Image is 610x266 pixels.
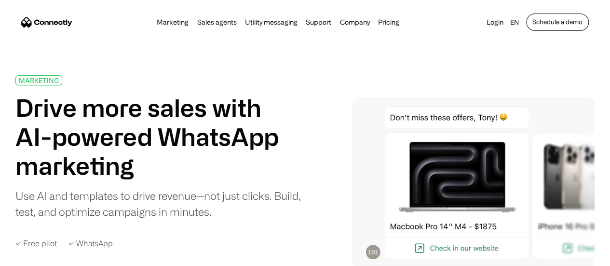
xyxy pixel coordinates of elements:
a: Support [303,18,334,26]
a: Utility messaging [242,18,300,26]
ul: Language list [19,249,58,263]
a: Schedule a demo [526,14,589,31]
div: Company [339,15,369,29]
div: ✓ WhatsApp [68,239,113,248]
a: Marketing [154,18,191,26]
div: ✓ Free pilot [15,239,57,248]
a: Login [484,15,506,29]
div: Use AI and templates to drive revenue—not just clicks. Build, test, and optimize campaigns in min... [15,188,301,220]
aside: Language selected: English [10,248,58,263]
div: Company [337,15,372,29]
div: MARKETING [19,77,59,84]
div: en [506,15,526,29]
a: Sales agents [194,18,239,26]
a: Pricing [375,18,402,26]
a: home [21,15,72,29]
div: en [510,15,519,29]
h1: Drive more sales with AI-powered WhatsApp marketing [15,93,301,180]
